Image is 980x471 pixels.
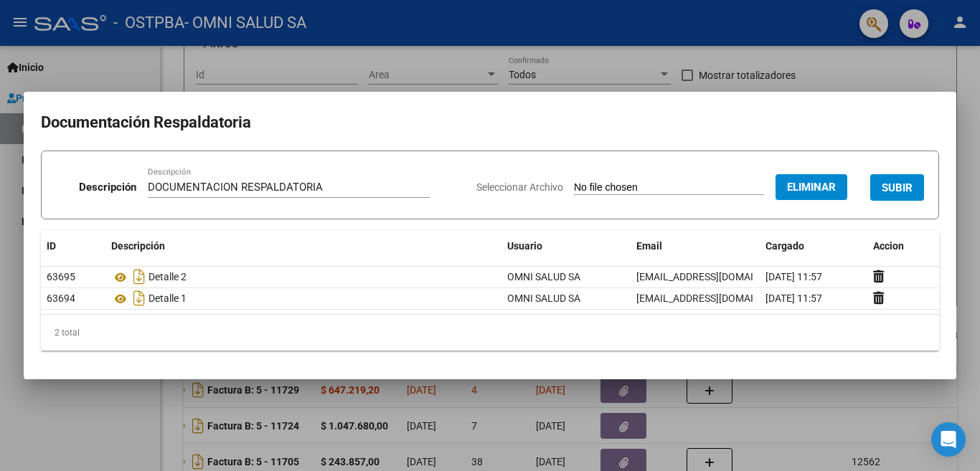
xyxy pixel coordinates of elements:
span: [EMAIL_ADDRESS][DOMAIN_NAME] [636,292,796,304]
span: Accion [873,240,904,252]
div: 2 total [41,315,939,351]
span: Usuario [507,240,542,252]
div: Detalle 2 [111,265,496,288]
h2: Documentación Respaldatoria [41,109,939,136]
span: Descripción [111,240,165,252]
span: 63695 [47,271,75,282]
span: Eliminar [787,181,836,194]
span: Seleccionar Archivo [476,181,563,193]
datatable-header-cell: ID [41,231,105,262]
i: Descargar documento [130,287,149,310]
datatable-header-cell: Cargado [760,231,867,262]
span: [DATE] 11:57 [765,271,822,282]
p: Descripción [79,179,136,196]
datatable-header-cell: Email [631,231,760,262]
span: Cargado [765,240,804,252]
span: [DATE] 11:57 [765,292,822,304]
span: 63694 [47,292,75,304]
div: Detalle 1 [111,287,496,310]
span: OMNI SALUD SA [507,292,580,304]
span: SUBIR [882,181,913,194]
button: Eliminar [776,174,847,200]
div: Open Intercom Messenger [931,422,966,457]
span: ID [47,240,56,252]
span: [EMAIL_ADDRESS][DOMAIN_NAME] [636,271,796,282]
span: OMNI SALUD SA [507,271,580,282]
span: Email [636,240,662,252]
datatable-header-cell: Accion [867,231,939,262]
datatable-header-cell: Descripción [105,231,501,262]
i: Descargar documento [130,265,149,288]
button: SUBIR [870,174,924,201]
datatable-header-cell: Usuario [501,231,631,262]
